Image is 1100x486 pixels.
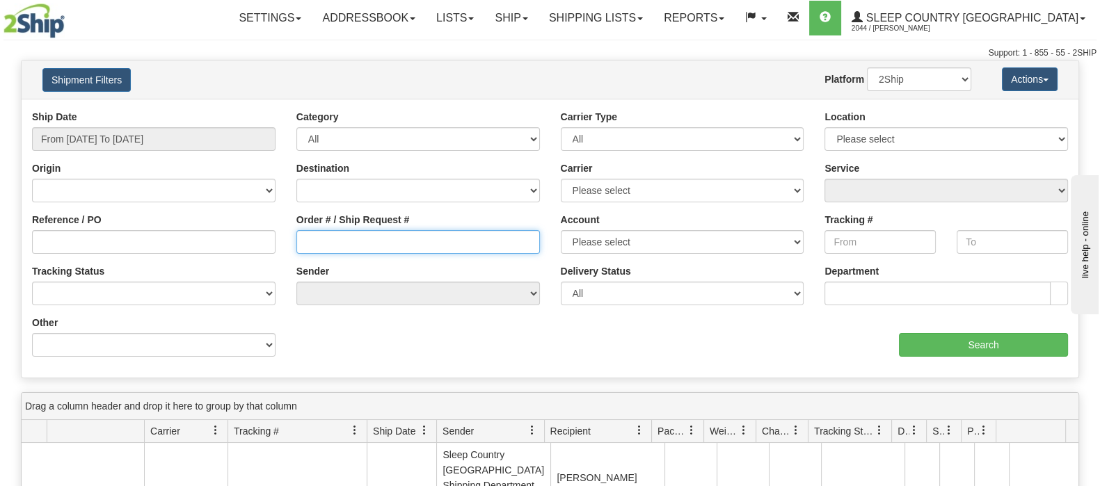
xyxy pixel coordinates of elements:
label: Origin [32,161,61,175]
span: Charge [762,424,791,438]
label: Reference / PO [32,213,102,227]
label: Other [32,316,58,330]
a: Tracking Status filter column settings [868,419,891,442]
input: Search [899,333,1068,357]
input: To [957,230,1068,254]
label: Carrier [561,161,593,175]
a: Weight filter column settings [732,419,756,442]
span: Tracking # [234,424,279,438]
a: Settings [228,1,312,35]
a: Packages filter column settings [680,419,703,442]
a: Reports [653,1,735,35]
img: logo2044.jpg [3,3,65,38]
label: Carrier Type [561,110,617,124]
a: Ship [484,1,538,35]
label: Tracking Status [32,264,104,278]
label: Order # / Ship Request # [296,213,410,227]
a: Carrier filter column settings [204,419,228,442]
a: Delivery Status filter column settings [902,419,926,442]
input: From [824,230,936,254]
a: Pickup Status filter column settings [972,419,996,442]
button: Actions [1002,67,1058,91]
div: Support: 1 - 855 - 55 - 2SHIP [3,47,1097,59]
a: Shipment Issues filter column settings [937,419,961,442]
a: Ship Date filter column settings [413,419,436,442]
label: Service [824,161,859,175]
label: Delivery Status [561,264,631,278]
label: Department [824,264,879,278]
a: Sleep Country [GEOGRAPHIC_DATA] 2044 / [PERSON_NAME] [841,1,1096,35]
span: Tracking Status [814,424,875,438]
span: Ship Date [373,424,415,438]
label: Platform [824,72,864,86]
a: Recipient filter column settings [628,419,651,442]
label: Category [296,110,339,124]
span: Shipment Issues [932,424,944,438]
div: live help - online [10,12,129,22]
button: Shipment Filters [42,68,131,92]
span: Delivery Status [898,424,909,438]
span: Weight [710,424,739,438]
iframe: chat widget [1068,172,1099,314]
span: Carrier [150,424,180,438]
span: 2044 / [PERSON_NAME] [852,22,956,35]
a: Addressbook [312,1,426,35]
span: Sender [443,424,474,438]
label: Account [561,213,600,227]
span: Pickup Status [967,424,979,438]
div: grid grouping header [22,393,1078,420]
label: Ship Date [32,110,77,124]
label: Sender [296,264,329,278]
label: Tracking # [824,213,872,227]
label: Location [824,110,865,124]
a: Lists [426,1,484,35]
a: Tracking # filter column settings [343,419,367,442]
span: Sleep Country [GEOGRAPHIC_DATA] [863,12,1078,24]
span: Recipient [550,424,591,438]
a: Charge filter column settings [784,419,808,442]
a: Sender filter column settings [520,419,544,442]
label: Destination [296,161,349,175]
a: Shipping lists [539,1,653,35]
span: Packages [657,424,687,438]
